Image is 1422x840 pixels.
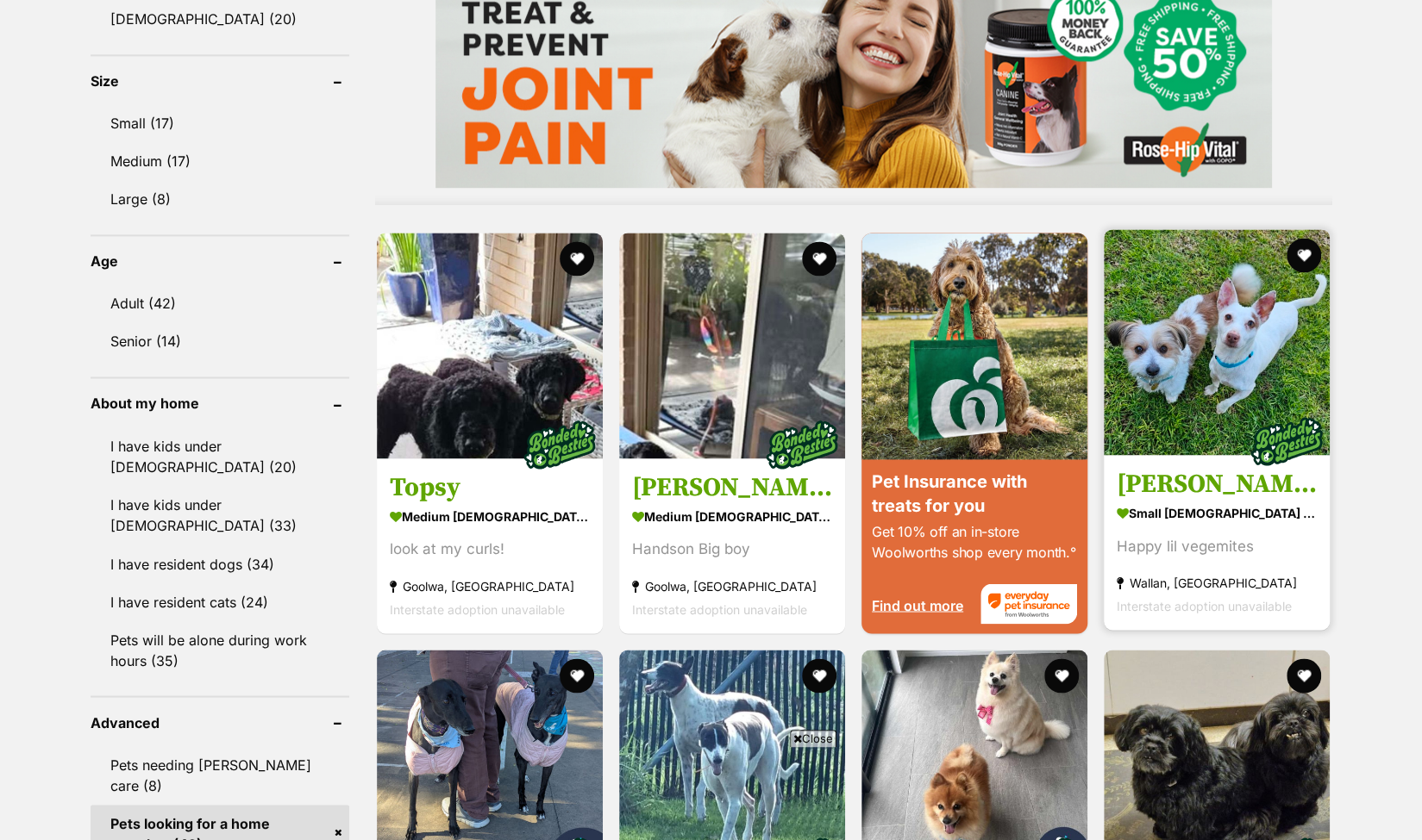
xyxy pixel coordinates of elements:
[398,754,1025,831] iframe: Advertisement
[91,428,349,485] a: I have kids under [DEMOGRAPHIC_DATA] (20)
[91,583,349,619] a: I have resident cats (24)
[1287,238,1322,272] button: favourite
[91,285,349,321] a: Adult (42)
[560,241,594,276] button: favourite
[91,105,349,141] a: Small (17)
[91,143,349,179] a: Medium (17)
[632,601,807,616] span: Interstate adoption unavailable
[91,323,349,359] a: Senior (14)
[1117,598,1292,613] span: Interstate adoption unavailable
[1244,398,1331,484] img: bonded besties
[1044,658,1079,693] button: favourite
[91,1,349,37] a: [DEMOGRAPHIC_DATA] (20)
[91,746,349,803] a: Pets needing [PERSON_NAME] care (8)
[1117,534,1317,557] div: Happy lil vegemites
[377,458,603,633] a: Topsy medium [DEMOGRAPHIC_DATA] Dog look at my curls! Goolwa, [GEOGRAPHIC_DATA] Interstate adopti...
[632,538,832,561] div: Handson Big boy
[91,181,349,217] a: Large (8)
[517,401,603,488] img: bonded besties
[377,233,603,458] img: Topsy - Poodle (Standard) Dog
[1287,658,1322,693] button: favourite
[390,504,590,529] strong: medium [DEMOGRAPHIC_DATA] Dog
[91,487,349,544] a: I have kids under [DEMOGRAPHIC_DATA] (33)
[632,574,832,597] strong: Goolwa, [GEOGRAPHIC_DATA]
[759,401,845,488] img: bonded besties
[1117,468,1317,501] h3: [PERSON_NAME] & [PERSON_NAME]
[1104,229,1330,455] img: Irene & Rayray - Jack Russell Terrier x Maltese Dog
[802,241,836,276] button: favourite
[91,73,349,89] header: Size
[560,658,594,693] button: favourite
[619,233,845,458] img: Chester - Poodle (Standard) Dog
[390,574,590,597] strong: Goolwa, [GEOGRAPHIC_DATA]
[1117,501,1317,526] strong: small [DEMOGRAPHIC_DATA] Dog
[632,504,832,529] strong: medium [DEMOGRAPHIC_DATA] Dog
[390,538,590,561] div: look at my curls!
[1104,455,1330,630] a: [PERSON_NAME] & [PERSON_NAME] small [DEMOGRAPHIC_DATA] Dog Happy lil vegemites Wallan, [GEOGRAPHI...
[1117,570,1317,594] strong: Wallan, [GEOGRAPHIC_DATA]
[802,658,836,693] button: favourite
[390,471,590,504] h3: Topsy
[91,545,349,582] a: I have resident dogs (34)
[390,601,565,616] span: Interstate adoption unavailable
[91,395,349,411] header: About my home
[619,458,845,633] a: [PERSON_NAME] medium [DEMOGRAPHIC_DATA] Dog Handson Big boy Goolwa, [GEOGRAPHIC_DATA] Interstate ...
[790,730,836,747] span: Close
[91,714,349,730] header: Advanced
[91,621,349,678] a: Pets will be alone during work hours (35)
[91,253,349,269] header: Age
[632,471,832,504] h3: [PERSON_NAME]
